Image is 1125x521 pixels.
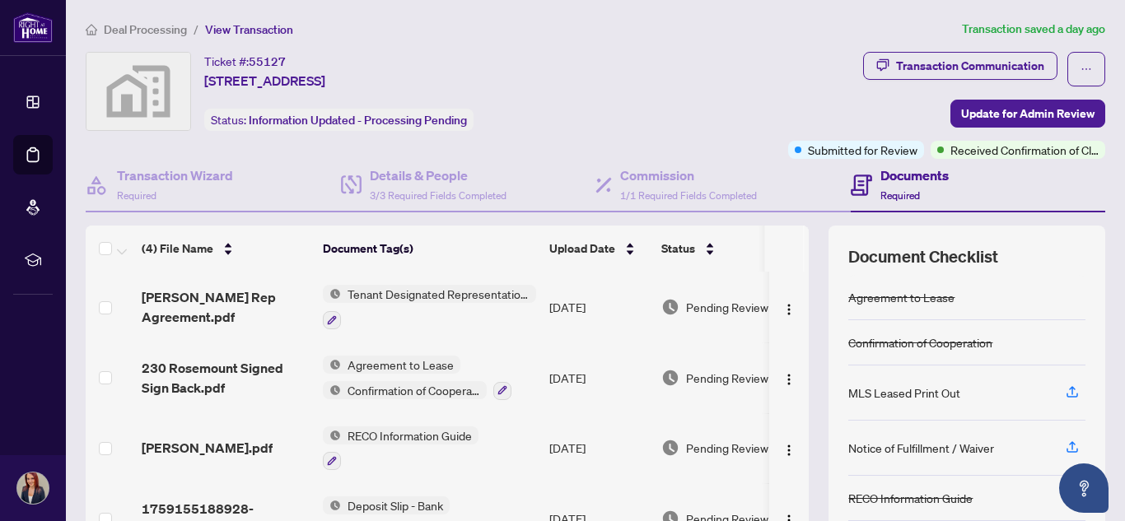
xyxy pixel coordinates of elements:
span: Pending Review [686,439,768,457]
span: Agreement to Lease [341,356,460,374]
h4: Documents [880,165,949,185]
img: svg%3e [86,53,190,130]
article: Transaction saved a day ago [962,20,1105,39]
span: (4) File Name [142,240,213,258]
td: [DATE] [543,413,655,484]
img: Logo [782,373,796,386]
div: Agreement to Lease [848,288,955,306]
h4: Details & People [370,165,506,185]
span: Upload Date [549,240,615,258]
img: Status Icon [323,381,341,399]
button: Transaction Communication [863,52,1057,80]
th: Document Tag(s) [316,226,543,272]
span: Received Confirmation of Closing [950,141,1099,159]
div: RECO Information Guide [848,489,973,507]
div: Notice of Fulfillment / Waiver [848,439,994,457]
span: Required [117,189,156,202]
button: Status IconTenant Designated Representation Agreement [323,285,536,329]
span: Pending Review [686,298,768,316]
button: Status IconRECO Information Guide [323,426,478,471]
div: MLS Leased Print Out [848,384,960,402]
img: Logo [782,303,796,316]
span: 55127 [249,54,286,69]
span: Update for Admin Review [961,100,1095,127]
img: Status Icon [323,426,341,444]
span: 1/1 Required Fields Completed [620,189,757,202]
span: Submitted for Review [808,141,917,159]
img: Profile Icon [17,472,49,504]
span: [PERSON_NAME].pdf [142,438,273,458]
button: Update for Admin Review [950,100,1105,128]
th: Status [655,226,795,272]
span: Status [661,240,695,258]
span: Document Checklist [848,245,998,268]
span: View Transaction [205,22,293,37]
span: Confirmation of Cooperation [341,381,487,399]
span: 3/3 Required Fields Completed [370,189,506,202]
button: Logo [776,435,802,461]
img: Status Icon [323,496,341,514]
h4: Commission [620,165,757,185]
span: Tenant Designated Representation Agreement [341,285,536,303]
th: (4) File Name [135,226,316,272]
span: RECO Information Guide [341,426,478,444]
span: 230 Rosemount Signed Sign Back.pdf [142,358,310,398]
img: Status Icon [323,285,341,303]
th: Upload Date [543,226,655,272]
div: Transaction Communication [896,53,1044,79]
button: Open asap [1059,463,1109,513]
span: Required [880,189,920,202]
img: Document Status [661,439,679,457]
img: Status Icon [323,356,341,374]
img: Document Status [661,369,679,387]
span: [PERSON_NAME] Rep Agreement.pdf [142,287,310,327]
img: logo [13,12,53,43]
span: home [86,24,97,35]
div: Ticket #: [204,52,286,71]
td: [DATE] [543,342,655,413]
span: ellipsis [1081,63,1092,75]
li: / [194,20,198,39]
span: Deposit Slip - Bank [341,496,450,514]
span: Deal Processing [104,22,187,37]
div: Confirmation of Cooperation [848,333,992,351]
div: Status: [204,109,474,131]
span: [STREET_ADDRESS] [204,71,325,91]
span: Information Updated - Processing Pending [249,113,467,128]
span: Pending Review [686,369,768,387]
img: Document Status [661,298,679,316]
button: Logo [776,365,802,391]
img: Logo [782,444,796,457]
button: Status IconAgreement to LeaseStatus IconConfirmation of Cooperation [323,356,511,400]
td: [DATE] [543,272,655,342]
button: Logo [776,294,802,320]
h4: Transaction Wizard [117,165,233,185]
